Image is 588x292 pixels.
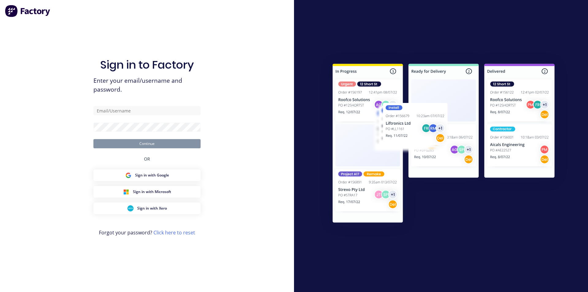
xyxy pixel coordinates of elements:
h1: Sign in to Factory [100,58,194,71]
img: Xero Sign in [127,205,134,211]
img: Factory [5,5,51,17]
button: Microsoft Sign inSign in with Microsoft [93,186,201,198]
span: Enter your email/username and password. [93,76,201,94]
button: Xero Sign inSign in with Xero [93,203,201,214]
button: Continue [93,139,201,148]
img: Google Sign in [125,172,131,178]
button: Google Sign inSign in with Google [93,169,201,181]
div: OR [144,148,150,169]
span: Forgot your password? [99,229,195,236]
span: Sign in with Xero [137,206,167,211]
a: Click here to reset [153,229,195,236]
img: Microsoft Sign in [123,189,129,195]
span: Sign in with Google [135,173,169,178]
input: Email/Username [93,106,201,115]
span: Sign in with Microsoft [133,189,171,195]
img: Sign in [319,51,568,237]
